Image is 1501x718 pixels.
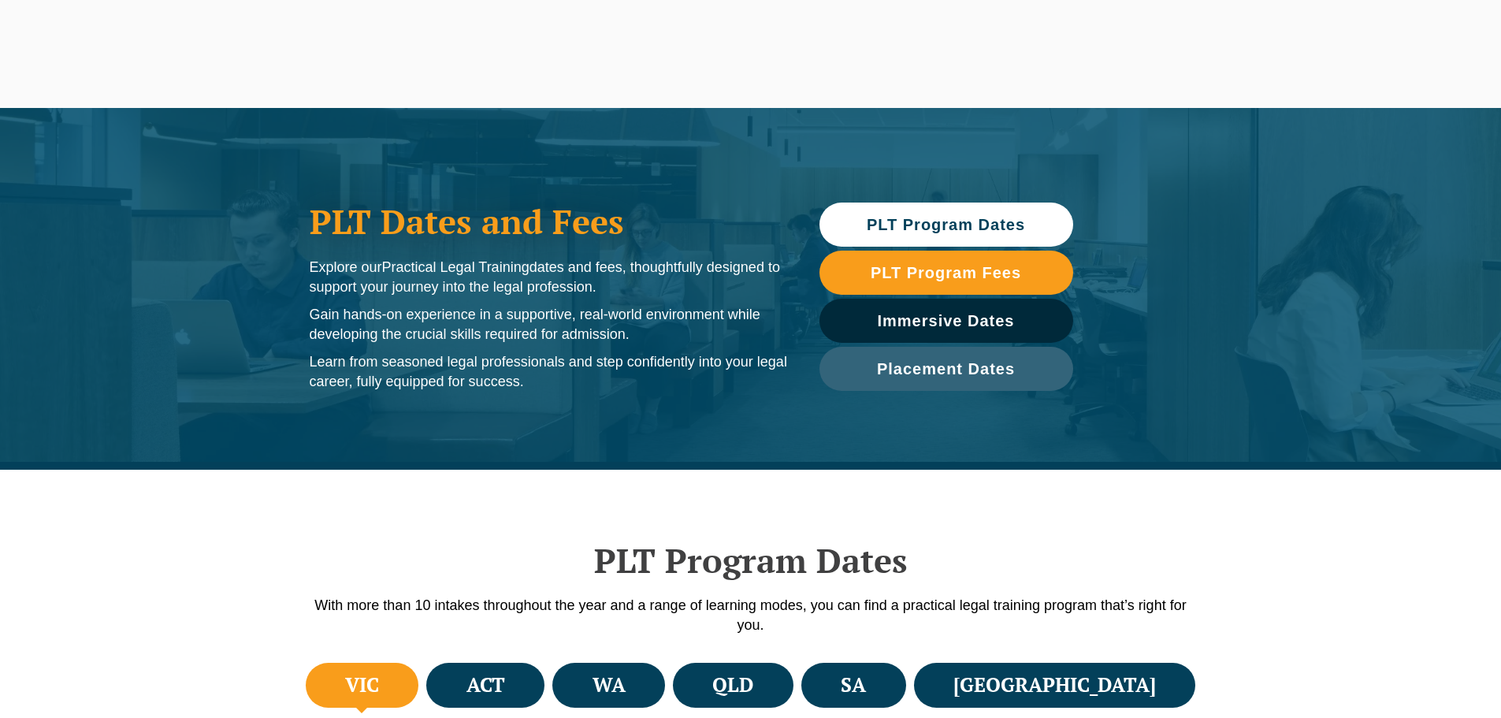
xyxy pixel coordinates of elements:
h4: QLD [712,672,753,698]
p: Learn from seasoned legal professionals and step confidently into your legal career, fully equipp... [310,352,788,392]
h4: [GEOGRAPHIC_DATA] [953,672,1156,698]
p: Gain hands-on experience in a supportive, real-world environment while developing the crucial ski... [310,305,788,344]
span: Practical Legal Training [382,259,529,275]
p: With more than 10 intakes throughout the year and a range of learning modes, you can find a pract... [302,596,1200,635]
h4: SA [841,672,866,698]
span: PLT Program Fees [871,265,1021,281]
p: Explore our dates and fees, thoughtfully designed to support your journey into the legal profession. [310,258,788,297]
h2: PLT Program Dates [302,541,1200,580]
h4: WA [593,672,626,698]
a: Immersive Dates [819,299,1073,343]
h1: PLT Dates and Fees [310,202,788,241]
span: Immersive Dates [878,313,1015,329]
a: PLT Program Fees [819,251,1073,295]
h4: ACT [466,672,505,698]
span: PLT Program Dates [867,217,1025,233]
a: Placement Dates [819,347,1073,391]
a: PLT Program Dates [819,203,1073,247]
h4: VIC [345,672,379,698]
span: Placement Dates [877,361,1015,377]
